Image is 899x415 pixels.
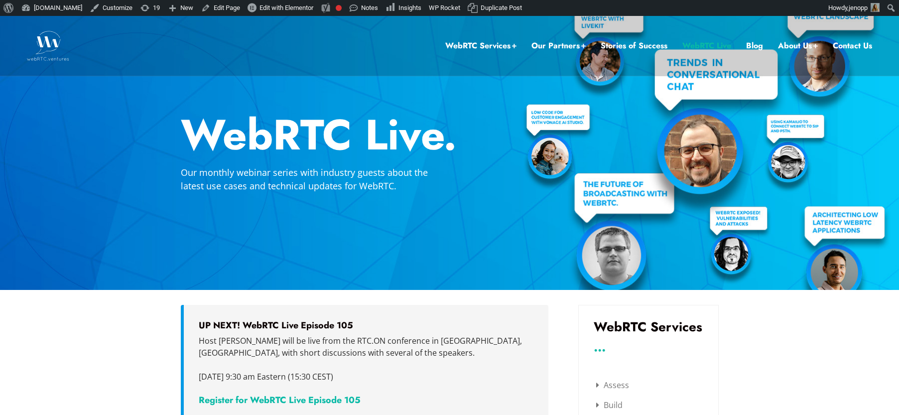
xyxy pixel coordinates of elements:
a: WebRTC Services [445,39,516,52]
img: WebRTC.ventures [27,31,69,61]
a: Stories of Success [601,39,667,52]
span: Edit with Elementor [259,4,313,11]
h2: WebRTC Live. [181,114,719,156]
h3: WebRTC Services [594,320,703,333]
a: Register for WebRTC Live Episode 105 [199,394,361,407]
a: Blog [746,39,763,52]
a: Contact Us [833,39,872,52]
a: About Us [778,39,818,52]
h5: UP NEXT! WebRTC Live Episode 105 [199,320,533,331]
div: Needs improvement [336,5,342,11]
a: Our Partners [531,39,586,52]
a: Build [596,400,623,411]
h3: ... [594,343,703,351]
a: Assess [596,380,629,391]
a: WebRTC Live [682,39,731,52]
span: jenopp [849,4,868,11]
p: Our monthly webinar series with industry guests about the latest use cases and technical updates ... [181,166,450,193]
